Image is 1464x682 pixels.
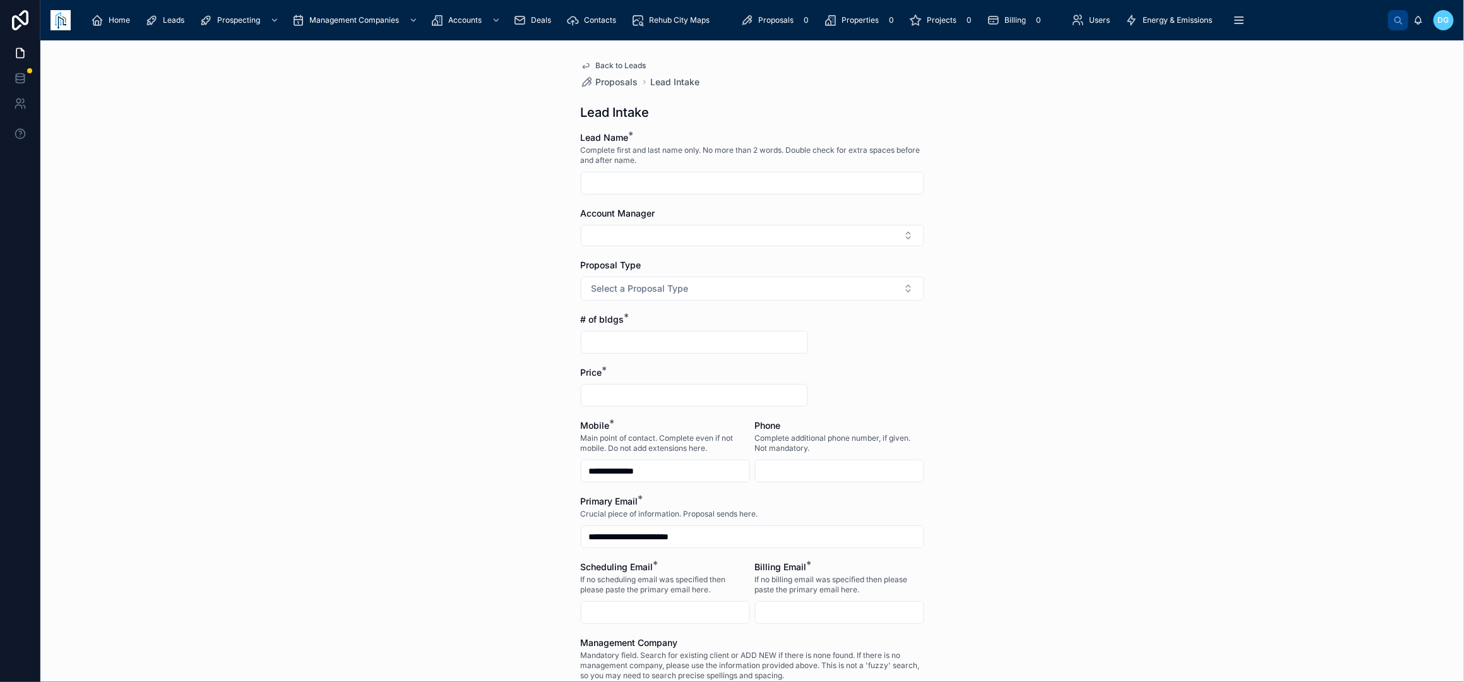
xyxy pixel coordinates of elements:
h1: Lead Intake [581,104,650,121]
span: Complete additional phone number, if given. Not mandatory. [755,433,924,453]
span: Management Company [581,637,678,648]
span: # of bldgs [581,314,624,325]
a: Back to Leads [581,61,646,71]
span: Billing [1004,15,1026,25]
div: scrollable content [81,6,1388,34]
a: Proposals0 [737,9,818,32]
span: Properties [842,15,879,25]
span: Crucial piece of information. Proposal sends here. [581,509,758,519]
span: Lead Name [581,132,629,143]
span: Price [581,367,602,378]
span: Back to Leads [596,61,646,71]
a: Prospecting [196,9,285,32]
div: 0 [884,13,899,28]
a: Accounts [427,9,507,32]
span: Complete first and last name only. No more than 2 words. Double check for extra spaces before and... [581,145,924,165]
span: Proposals [596,76,638,88]
span: Scheduling Email [581,561,653,572]
span: Management Companies [309,15,399,25]
span: Home [109,15,130,25]
span: Energy & Emissions [1143,15,1213,25]
a: Properties0 [820,9,903,32]
span: Accounts [448,15,482,25]
span: Primary Email [581,496,638,506]
span: Proposal Type [581,260,641,270]
span: Users [1090,15,1110,25]
a: Energy & Emissions [1122,9,1222,32]
a: Proposals [581,76,638,88]
span: Phone [755,420,781,431]
span: DG [1438,15,1449,25]
div: 0 [961,13,977,28]
span: Prospecting [217,15,260,25]
a: Management Companies [288,9,424,32]
span: Contacts [584,15,616,25]
a: Deals [509,9,560,32]
div: 0 [1031,13,1046,28]
span: If no billing email was specified then please paste the primary email here. [755,575,924,595]
a: Projects0 [905,9,980,32]
span: If no scheduling email was specified then please paste the primary email here. [581,575,750,595]
span: Rehub City Maps [649,15,710,25]
a: Rehub City Maps [628,9,718,32]
a: Lead Intake [651,76,700,88]
a: Leads [141,9,193,32]
a: Users [1068,9,1119,32]
img: App logo [51,10,71,30]
button: Select Button [581,277,924,301]
span: Billing Email [755,561,807,572]
a: Home [87,9,139,32]
span: Mandatory field. Search for existing client or ADD NEW if there is none found. If there is no man... [581,650,924,681]
span: Proposals [758,15,794,25]
span: Deals [531,15,551,25]
span: Select a Proposal Type [592,282,689,295]
a: Contacts [562,9,625,32]
span: Account Manager [581,208,655,218]
span: Projects [927,15,956,25]
a: Billing0 [983,9,1050,32]
span: Main point of contact. Complete even if not mobile. Do not add extensions here. [581,433,750,453]
button: Select Button [581,225,924,246]
span: Mobile [581,420,610,431]
div: 0 [799,13,814,28]
span: Leads [163,15,184,25]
